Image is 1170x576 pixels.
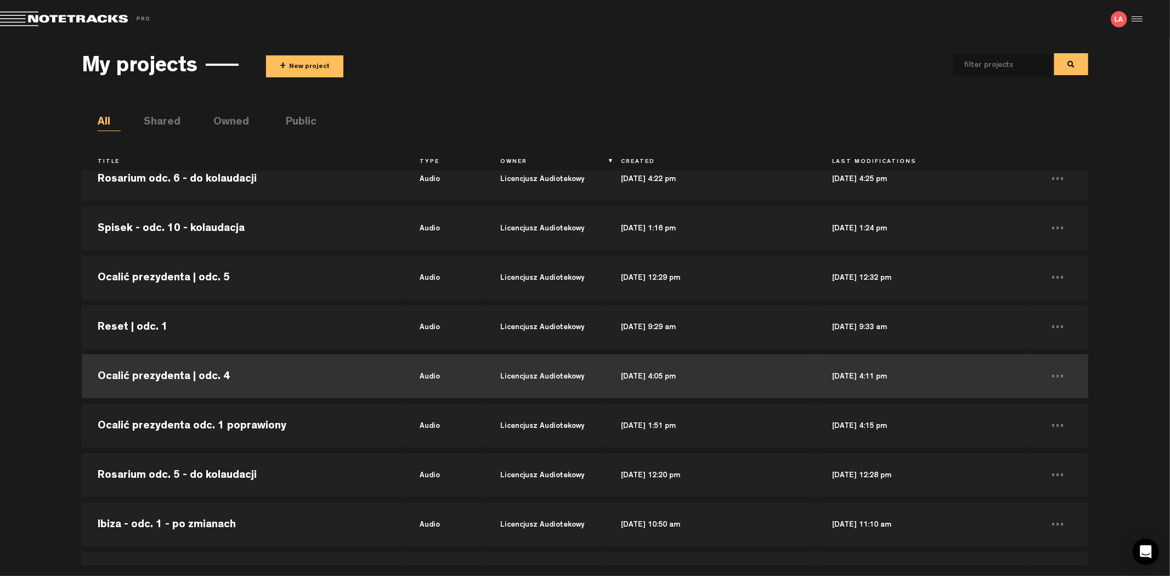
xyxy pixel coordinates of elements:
[404,352,484,401] td: audio
[404,204,484,253] td: audio
[484,352,605,401] td: Licencjusz Audiotekowy
[266,55,343,77] button: +New project
[605,253,816,302] td: [DATE] 12:29 pm
[404,450,484,500] td: audio
[1028,352,1088,401] td: ...
[484,401,605,450] td: Licencjusz Audiotekowy
[404,253,484,302] td: audio
[484,450,605,500] td: Licencjusz Audiotekowy
[605,500,816,549] td: [DATE] 10:50 am
[1111,11,1127,27] img: letters
[1028,302,1088,352] td: ...
[605,204,816,253] td: [DATE] 1:16 pm
[82,401,404,450] td: Ocalić prezydenta odc. 1 poprawiony
[816,450,1027,500] td: [DATE] 12:28 pm
[1028,500,1088,549] td: ...
[484,204,605,253] td: Licencjusz Audiotekowy
[605,154,816,204] td: [DATE] 4:22 pm
[816,153,1027,172] th: Last Modifications
[605,450,816,500] td: [DATE] 12:20 pm
[1028,253,1088,302] td: ...
[953,54,1035,77] input: filter projects
[605,352,816,401] td: [DATE] 4:05 pm
[82,253,404,302] td: Ocalić prezydenta | odc. 5
[404,154,484,204] td: audio
[404,153,484,172] th: Type
[1028,401,1088,450] td: ...
[98,115,121,131] li: All
[404,500,484,549] td: audio
[82,154,404,204] td: Rosarium odc. 6 - do kolaudacji
[605,302,816,352] td: [DATE] 9:29 am
[1028,204,1088,253] td: ...
[484,302,605,352] td: Licencjusz Audiotekowy
[82,55,197,80] h3: My projects
[816,500,1027,549] td: [DATE] 11:10 am
[484,153,605,172] th: Owner
[816,401,1027,450] td: [DATE] 4:15 pm
[1133,539,1159,565] div: Open Intercom Messenger
[82,204,404,253] td: Spisek - odc. 10 - kolaudacja
[280,60,286,73] span: +
[816,253,1027,302] td: [DATE] 12:32 pm
[605,153,816,172] th: Created
[1028,450,1088,500] td: ...
[816,204,1027,253] td: [DATE] 1:24 pm
[82,302,404,352] td: Reset | odc. 1
[286,115,309,131] li: Public
[816,302,1027,352] td: [DATE] 9:33 am
[404,401,484,450] td: audio
[82,450,404,500] td: Rosarium odc. 5 - do kolaudacji
[484,253,605,302] td: Licencjusz Audiotekowy
[213,115,236,131] li: Owned
[1028,154,1088,204] td: ...
[82,500,404,549] td: Ibiza - odc. 1 - po zmianach
[144,115,167,131] li: Shared
[816,154,1027,204] td: [DATE] 4:25 pm
[484,154,605,204] td: Licencjusz Audiotekowy
[816,352,1027,401] td: [DATE] 4:11 pm
[82,153,404,172] th: Title
[484,500,605,549] td: Licencjusz Audiotekowy
[82,352,404,401] td: Ocalić prezydenta | odc. 4
[605,401,816,450] td: [DATE] 1:51 pm
[404,302,484,352] td: audio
